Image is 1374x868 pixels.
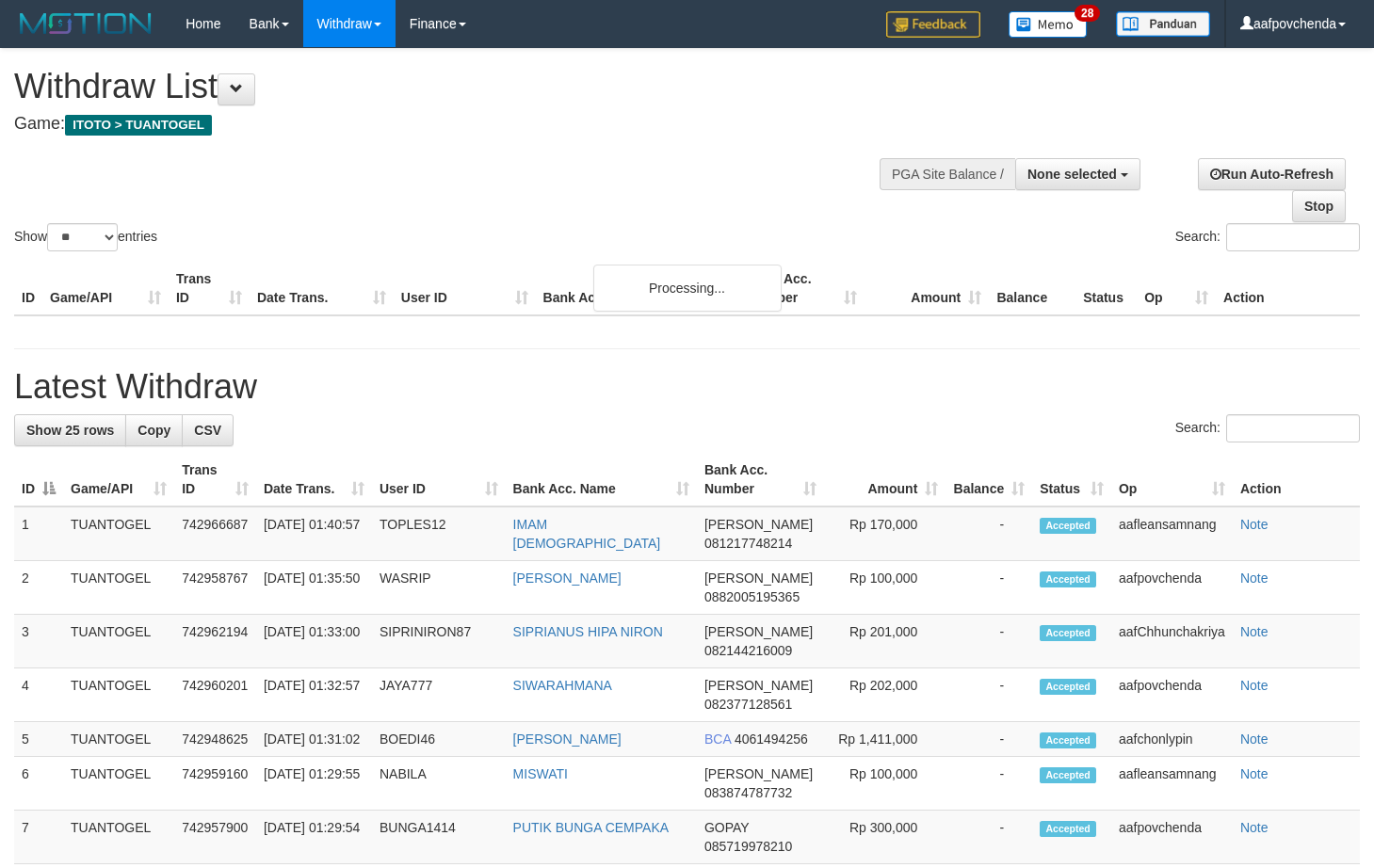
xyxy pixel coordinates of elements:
[14,811,63,864] td: 7
[1075,5,1100,22] span: 28
[256,561,372,615] td: [DATE] 01:35:50
[1111,453,1233,506] th: Op: activate to sort column ascending
[824,757,946,811] td: Rp 100,000
[174,668,256,722] td: 742960201
[704,839,792,854] span: Copy 085719978210 to clipboard
[14,68,897,105] h1: Withdraw List
[182,414,234,446] a: CSV
[946,453,1032,506] th: Balance: activate to sort column ascending
[256,615,372,668] td: [DATE] 01:33:00
[372,453,506,506] th: User ID: activate to sort column ascending
[14,115,897,134] h4: Game:
[250,262,394,315] th: Date Trans.
[506,453,697,506] th: Bank Acc. Name: activate to sort column ascending
[394,262,536,315] th: User ID
[740,262,865,315] th: Bank Acc. Number
[946,811,1032,864] td: -
[1111,668,1233,722] td: aafpovchenda
[593,265,782,312] div: Processing...
[1240,678,1269,693] a: Note
[697,453,824,506] th: Bank Acc. Number: activate to sort column ascending
[174,615,256,668] td: 742962194
[824,506,946,561] td: Rp 170,000
[1216,262,1360,315] th: Action
[1240,624,1269,639] a: Note
[704,536,792,551] span: Copy 081217748214 to clipboard
[865,262,989,315] th: Amount
[256,722,372,757] td: [DATE] 01:31:02
[513,624,663,639] a: SIPRIANUS HIPA NIRON
[704,731,731,747] span: BCA
[256,506,372,561] td: [DATE] 01:40:57
[704,589,800,604] span: Copy 0882005195365 to clipboard
[14,223,157,251] label: Show entries
[1198,158,1346,190] a: Run Auto-Refresh
[704,785,792,800] span: Copy 083874787732 to clipboard
[1111,506,1233,561] td: aafleansamnang
[880,158,1015,190] div: PGA Site Balance /
[169,262,250,315] th: Trans ID
[1240,731,1269,747] a: Note
[14,262,42,315] th: ID
[513,731,622,747] a: [PERSON_NAME]
[704,517,813,532] span: [PERSON_NAME]
[704,571,813,586] span: [PERSON_NAME]
[372,811,506,864] td: BUNGA1414
[256,668,372,722] td: [DATE] 01:32:57
[47,223,118,251] select: Showentries
[824,811,946,864] td: Rp 300,000
[256,811,372,864] td: [DATE] 01:29:54
[513,820,669,835] a: PUTIK BUNGA CEMPAKA
[824,722,946,757] td: Rp 1,411,000
[14,506,63,561] td: 1
[1040,732,1096,748] span: Accepted
[513,517,661,551] a: IMAM [DEMOGRAPHIC_DATA]
[372,615,506,668] td: SIPRINIRON87
[372,668,506,722] td: JAYA777
[886,11,980,38] img: Feedback.jpg
[174,722,256,757] td: 742948625
[174,811,256,864] td: 742957900
[1040,767,1096,783] span: Accepted
[14,561,63,615] td: 2
[824,615,946,668] td: Rp 201,000
[137,423,170,438] span: Copy
[1240,571,1269,586] a: Note
[1116,11,1210,37] img: panduan.png
[1111,615,1233,668] td: aafChhunchakriya
[372,506,506,561] td: TOPLES12
[14,414,126,446] a: Show 25 rows
[42,262,169,315] th: Game/API
[1175,414,1360,442] label: Search:
[1009,11,1088,38] img: Button%20Memo.svg
[704,643,792,658] span: Copy 082144216009 to clipboard
[1040,821,1096,837] span: Accepted
[174,506,256,561] td: 742966687
[174,561,256,615] td: 742958767
[824,561,946,615] td: Rp 100,000
[372,722,506,757] td: BOEDI46
[704,697,792,712] span: Copy 082377128561 to clipboard
[704,820,749,835] span: GOPAY
[513,571,622,586] a: [PERSON_NAME]
[1015,158,1140,190] button: None selected
[1040,571,1096,587] span: Accepted
[989,262,1075,315] th: Balance
[946,615,1032,668] td: -
[26,423,114,438] span: Show 25 rows
[63,668,174,722] td: TUANTOGEL
[256,757,372,811] td: [DATE] 01:29:55
[63,453,174,506] th: Game/API: activate to sort column ascending
[1040,518,1096,534] span: Accepted
[65,115,212,136] span: ITOTO > TUANTOGEL
[372,561,506,615] td: WASRIP
[372,757,506,811] td: NABILA
[14,453,63,506] th: ID: activate to sort column descending
[1226,414,1360,442] input: Search:
[63,811,174,864] td: TUANTOGEL
[704,766,813,781] span: [PERSON_NAME]
[14,668,63,722] td: 4
[704,678,813,693] span: [PERSON_NAME]
[1175,223,1360,251] label: Search:
[1111,757,1233,811] td: aafleansamnang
